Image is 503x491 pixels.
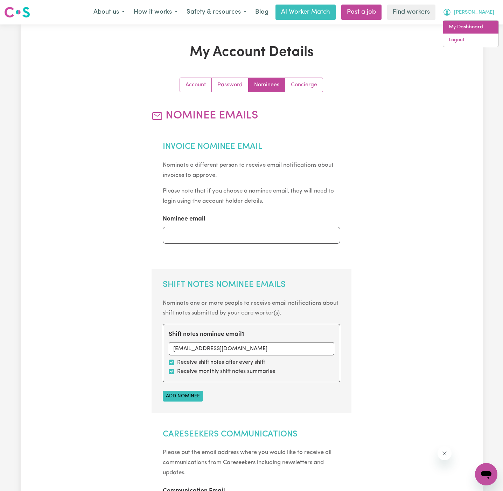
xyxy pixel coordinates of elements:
a: Careseekers logo [4,4,30,20]
a: Blog [251,5,273,20]
h1: My Account Details [102,44,401,61]
a: Post a job [341,5,382,20]
button: My Account [438,5,499,20]
span: Need any help? [4,5,42,10]
label: Nominee email [163,215,205,224]
label: Shift notes nominee email 1 [169,330,244,339]
small: Nominate a different person to receive email notifications about invoices to approve. [163,162,334,178]
div: My Account [443,20,499,47]
label: Receive shift notes after every shift [177,358,265,367]
a: Update your account [180,78,212,92]
button: Safety & resources [182,5,251,20]
a: My Dashboard [443,21,498,34]
a: AI Worker Match [275,5,336,20]
small: Please note that if you choose a nominee email, they will need to login using the account holder ... [163,188,334,204]
button: How it works [129,5,182,20]
h2: Nominee Emails [152,109,351,122]
a: Find workers [387,5,435,20]
button: About us [89,5,129,20]
button: Add nominee [163,391,203,402]
a: Update your nominees [249,78,285,92]
h2: Invoice Nominee Email [163,142,340,152]
h2: Shift Notes Nominee Emails [163,280,340,290]
iframe: Button to launch messaging window [475,463,497,485]
iframe: Close message [438,446,452,460]
h2: Careseekers Communications [163,429,340,440]
small: Nominate one or more people to receive email notifications about shift notes submitted by your ca... [163,300,338,316]
span: [PERSON_NAME] [454,9,494,16]
small: Please put the email address where you would like to receive all communications from Careseekers ... [163,449,331,476]
a: Logout [443,34,498,47]
a: Update your password [212,78,249,92]
a: Update account manager [285,78,323,92]
img: Careseekers logo [4,6,30,19]
label: Receive monthly shift notes summaries [177,367,275,376]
